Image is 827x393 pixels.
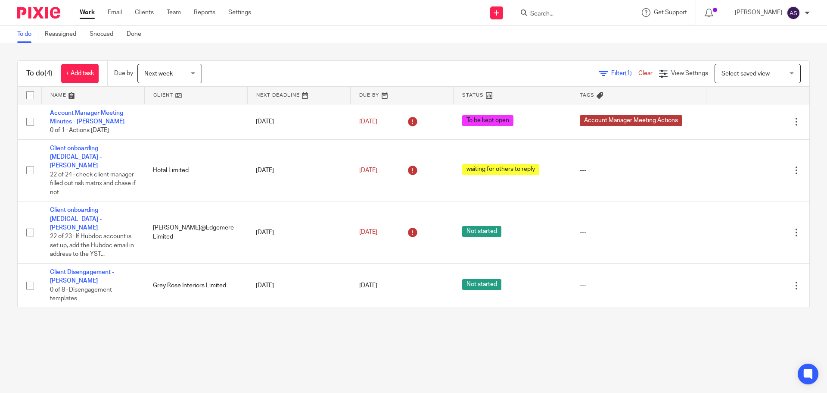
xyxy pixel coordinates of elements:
td: [DATE] [247,201,350,264]
td: Hotal Limited [144,139,247,201]
span: Account Manager Meeting Actions [580,115,682,126]
span: [DATE] [359,119,377,125]
img: Pixie [17,7,60,19]
span: To be kept open [462,115,513,126]
a: Client Disengagement - [PERSON_NAME] [50,269,114,284]
td: [DATE] [247,139,350,201]
span: View Settings [671,70,708,76]
span: Select saved view [721,71,770,77]
a: Done [127,26,148,43]
span: 0 of 8 · Disengagement templates [50,287,112,302]
input: Search [529,10,607,18]
a: Client onboarding [MEDICAL_DATA] - [PERSON_NAME] [50,145,102,169]
a: Reports [194,8,215,17]
span: Get Support [654,9,687,16]
img: svg%3E [787,6,800,20]
a: + Add task [61,64,99,83]
a: Snoozed [90,26,120,43]
a: Settings [228,8,251,17]
a: Account Manager Meeting Minutes - [PERSON_NAME] [50,110,124,125]
h1: To do [26,69,53,78]
td: [DATE] [247,104,350,139]
span: Not started [462,279,501,290]
span: 22 of 24 · check client manager filled out risk matrix and chase if not [50,172,136,195]
a: Clear [638,70,653,76]
span: Tags [580,93,594,97]
div: --- [580,166,698,175]
a: Clients [135,8,154,17]
span: Next week [144,71,173,77]
span: 0 of 1 · Actions [DATE] [50,127,109,133]
span: [DATE] [359,230,377,236]
a: To do [17,26,38,43]
span: [DATE] [359,283,377,289]
td: [PERSON_NAME]@Edgemere Limited [144,201,247,264]
span: [DATE] [359,167,377,173]
p: Due by [114,69,133,78]
td: Grey Rose Interiors Limited [144,264,247,308]
div: --- [580,228,698,237]
p: [PERSON_NAME] [735,8,782,17]
span: 22 of 23 · If Hubdoc account is set up, add the Hubdoc email in address to the YST... [50,234,134,258]
div: --- [580,281,698,290]
td: [DATE] [247,264,350,308]
a: Client onboarding [MEDICAL_DATA] - [PERSON_NAME] [50,207,102,231]
span: Not started [462,226,501,237]
a: Work [80,8,95,17]
span: (4) [44,70,53,77]
a: Reassigned [45,26,83,43]
a: Team [167,8,181,17]
span: waiting for others to reply [462,164,539,175]
a: Email [108,8,122,17]
span: (1) [625,70,632,76]
span: Filter [611,70,638,76]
